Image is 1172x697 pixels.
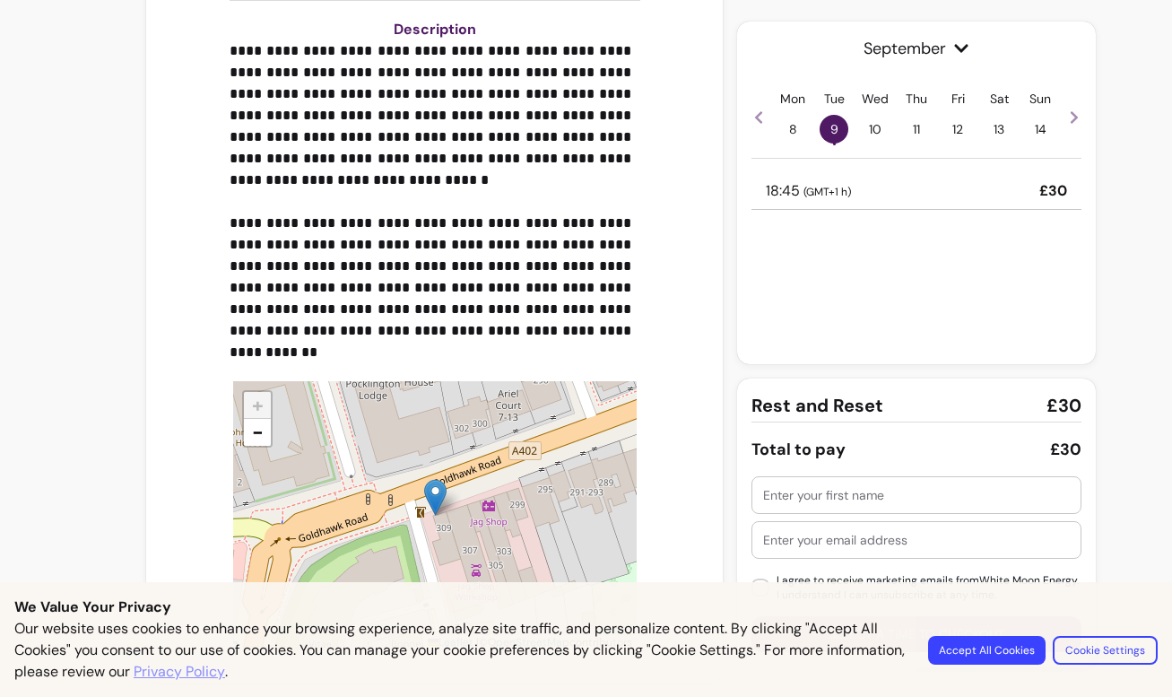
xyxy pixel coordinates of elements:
[780,90,805,108] p: Mon
[906,90,927,108] p: Thu
[951,90,965,108] p: Fri
[1053,636,1158,665] button: Cookie Settings
[985,115,1013,144] span: 13
[1039,180,1067,202] p: £30
[763,486,1070,504] input: Enter your first name
[832,135,837,152] span: •
[861,115,890,144] span: 10
[751,393,883,418] span: Rest and Reset
[763,531,1070,549] input: Enter your email address
[751,36,1081,61] span: September
[1050,437,1081,462] div: £30
[14,618,907,683] p: Our website uses cookies to enhance your browsing experience, analyze site traffic, and personali...
[751,437,846,462] div: Total to pay
[1029,90,1051,108] p: Sun
[424,479,447,516] img: White Moon Energy
[902,115,931,144] span: 11
[244,419,271,446] a: Zoom out
[824,90,845,108] p: Tue
[778,115,807,144] span: 8
[14,597,1158,618] p: We Value Your Privacy
[252,419,264,445] span: −
[803,185,851,199] span: ( GMT+1 h )
[990,90,1009,108] p: Sat
[766,180,851,202] p: 18:45
[1046,393,1081,418] span: £30
[244,392,271,419] a: Zoom in
[252,392,264,418] span: +
[134,661,225,683] a: Privacy Policy
[230,19,640,40] h3: Description
[943,115,972,144] span: 12
[820,115,848,144] span: 9
[862,90,889,108] p: Wed
[1026,115,1055,144] span: 14
[928,636,1046,665] button: Accept All Cookies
